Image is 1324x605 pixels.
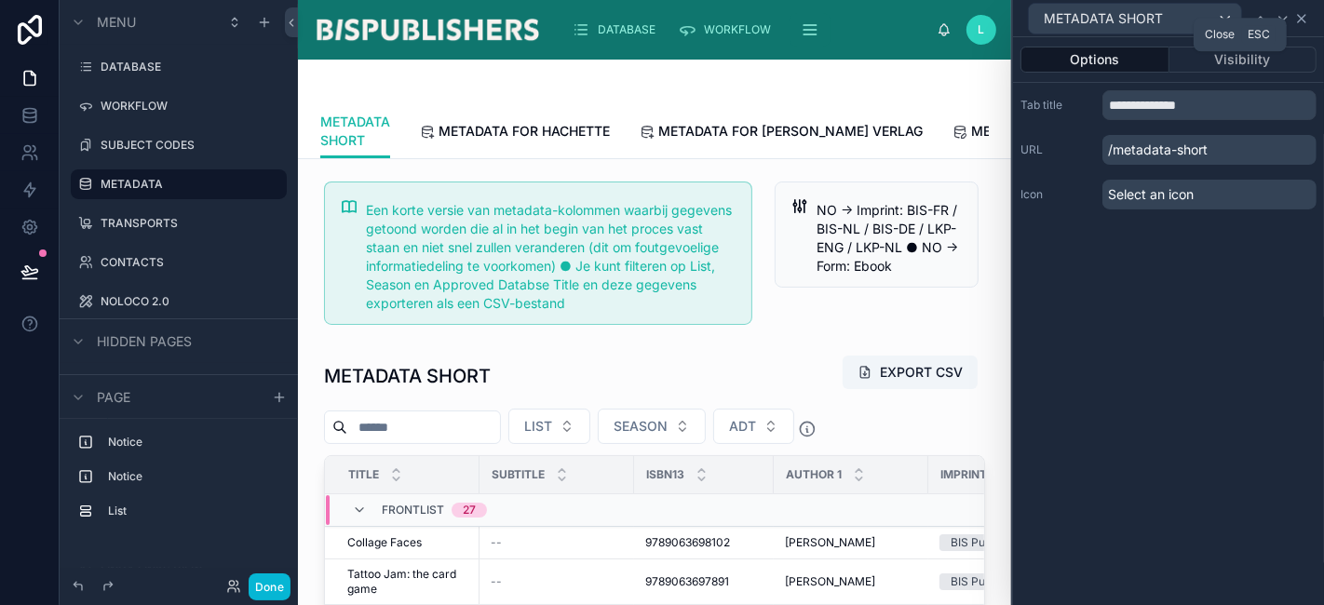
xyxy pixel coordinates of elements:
[249,573,290,600] button: Done
[101,255,283,270] label: CONTACTS
[1020,47,1169,73] button: Options
[97,13,136,32] span: Menu
[463,503,476,518] div: 27
[1020,98,1095,113] label: Tab title
[97,388,130,407] span: Page
[1028,3,1242,34] button: METADATA SHORT
[97,332,192,351] span: Hidden pages
[566,13,669,47] a: DATABASE
[979,22,985,37] span: L
[646,467,684,482] span: ISBN13
[420,114,610,152] a: METADATA FOR HACHETTE
[101,177,276,192] label: METADATA
[60,419,298,544] div: scrollable content
[658,122,923,141] span: METADATA FOR [PERSON_NAME] VERLAG
[1244,27,1274,42] span: Esc
[439,122,610,141] span: METADATA FOR HACHETTE
[1044,9,1163,28] span: METADATA SHORT
[672,13,784,47] a: WORKFLOW
[101,216,283,231] label: TRANSPORTS
[940,467,987,482] span: IMPRINT
[971,122,1092,141] span: METADATA FOR CB
[108,504,279,518] label: List
[347,535,468,550] a: Collage Faces
[704,22,771,37] span: WORKFLOW
[557,9,937,50] div: scrollable content
[320,113,390,150] span: METADATA SHORT
[108,469,279,484] label: Notice
[101,60,283,74] label: DATABASE
[1020,142,1095,157] label: URL
[108,435,279,450] label: Notice
[347,567,468,597] a: Tattoo Jam: the card game
[101,99,283,114] label: WORKFLOW
[598,22,655,37] span: DATABASE
[101,294,283,309] label: NOLOCO 2.0
[347,535,422,550] span: Collage Faces
[1169,47,1317,73] button: Visibility
[786,467,842,482] span: AUTHOR 1
[313,15,542,45] img: App logo
[382,503,444,518] span: FrontList
[1108,185,1194,204] span: Select an icon
[952,114,1092,152] a: METADATA FOR CB
[320,105,390,159] a: METADATA SHORT
[101,138,283,153] label: SUBJECT CODES
[1205,27,1235,42] span: Close
[348,467,379,482] span: TITLE
[640,114,923,152] a: METADATA FOR [PERSON_NAME] VERLAG
[1102,135,1317,165] p: /metadata-short
[1020,187,1095,202] label: Icon
[492,467,545,482] span: SUBTITLE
